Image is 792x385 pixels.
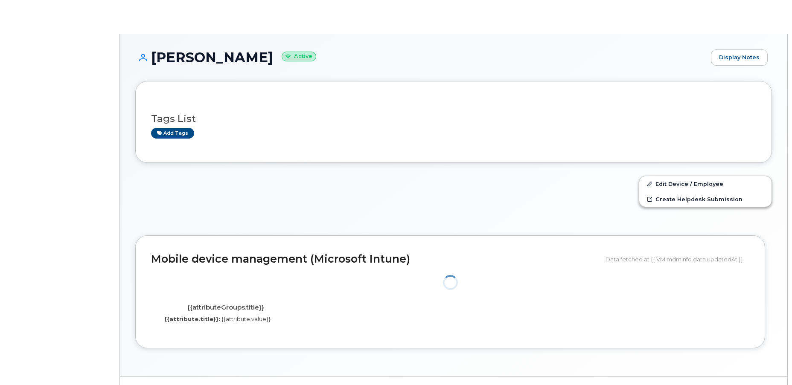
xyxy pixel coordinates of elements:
[151,128,194,139] a: Add tags
[164,315,220,323] label: {{attribute.title}}:
[151,113,756,124] h3: Tags List
[157,304,294,311] h4: {{attributeGroups.title}}
[282,52,316,61] small: Active
[135,50,707,65] h1: [PERSON_NAME]
[221,316,271,322] span: {{attribute.value}}
[639,176,772,191] a: Edit Device / Employee
[151,253,599,265] h2: Mobile device management (Microsoft Intune)
[711,49,768,66] a: Display Notes
[639,191,772,207] a: Create Helpdesk Submission
[606,251,749,267] div: Data fetched at {{ VM.mdmInfo.data.updatedAt }}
